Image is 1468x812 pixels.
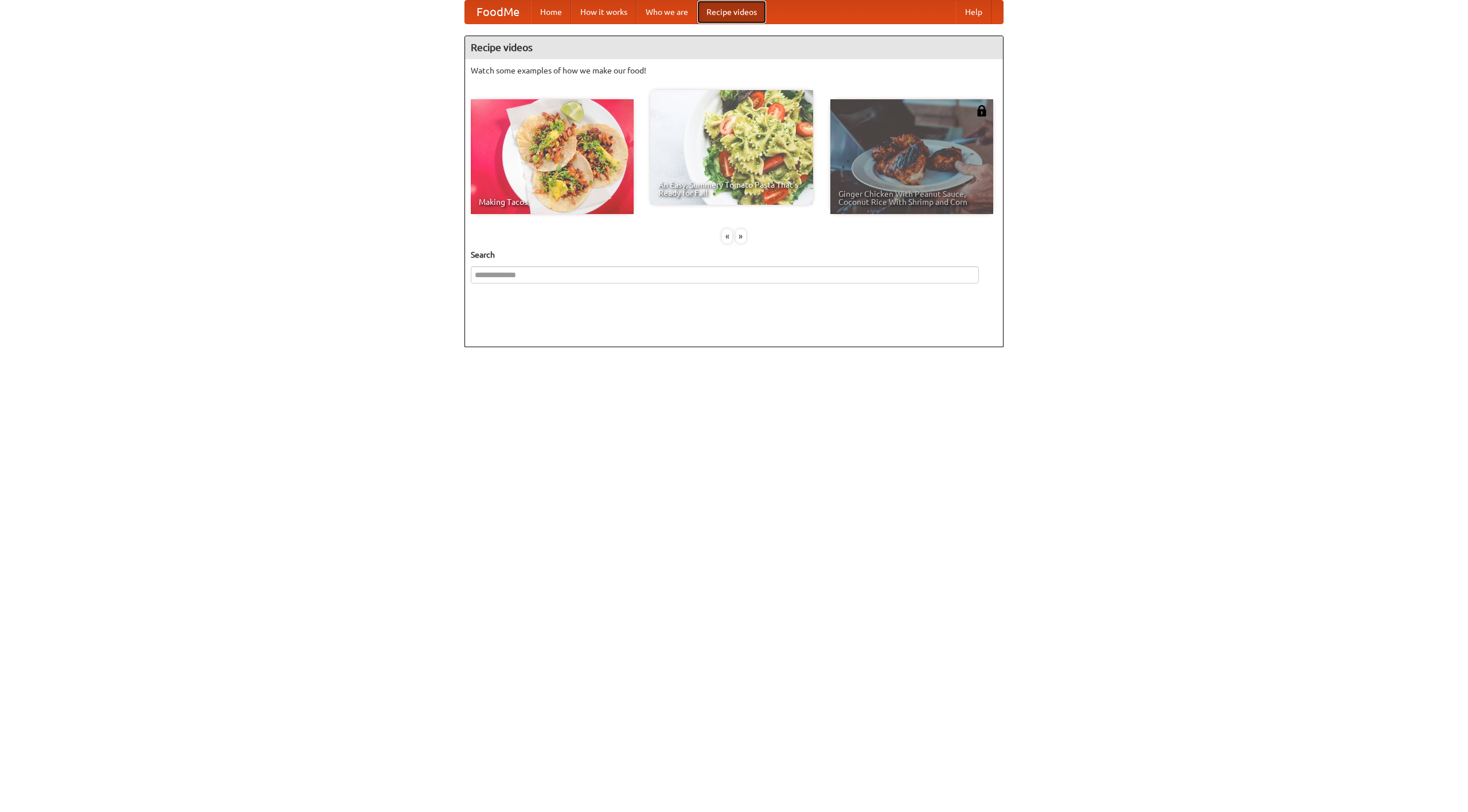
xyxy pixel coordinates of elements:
a: Home [531,1,571,24]
p: Watch some examples of how we make our food! [471,65,997,76]
a: Help [956,1,991,24]
div: « [722,229,732,243]
div: » [736,229,746,243]
a: An Easy, Summery Tomato Pasta That's Ready for Fall [650,90,813,205]
a: Who we are [637,1,697,24]
h4: Recipe videos [465,36,1003,59]
img: 483408.png [976,105,987,116]
span: Making Tacos [479,198,626,206]
a: FoodMe [465,1,531,24]
a: Making Tacos [471,99,634,214]
a: How it works [571,1,637,24]
span: An Easy, Summery Tomato Pasta That's Ready for Fall [658,181,805,197]
a: Recipe videos [697,1,766,24]
h5: Search [471,249,997,261]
